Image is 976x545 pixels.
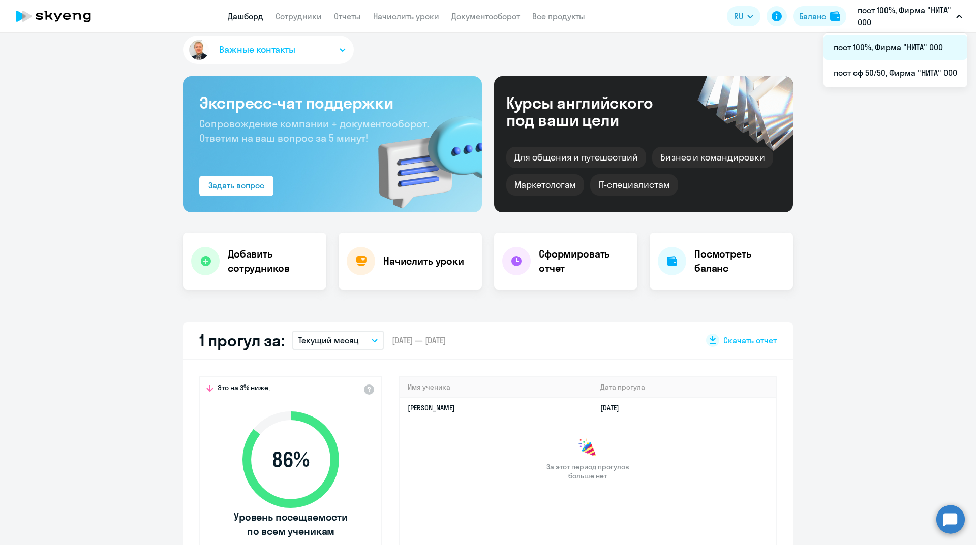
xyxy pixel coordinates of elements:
[652,147,773,168] div: Бизнес и командировки
[506,174,584,196] div: Маркетологам
[727,6,760,26] button: RU
[532,11,585,21] a: Все продукты
[219,43,295,56] span: Важные контакты
[600,403,627,412] a: [DATE]
[199,117,429,144] span: Сопровождение компании + документооборот. Ответим на ваш вопрос за 5 минут!
[592,377,776,398] th: Дата прогула
[292,331,384,350] button: Текущий месяц
[545,462,630,480] span: За этот период прогулов больше нет
[506,94,680,129] div: Курсы английского под ваши цели
[334,11,361,21] a: Отчеты
[383,254,464,268] h4: Начислить уроки
[723,335,777,346] span: Скачать отчет
[373,11,439,21] a: Начислить уроки
[199,92,466,113] h3: Экспресс-чат поддержки
[852,4,967,28] button: пост 100%, Фирма "НИТА" ООО
[590,174,678,196] div: IT-специалистам
[734,10,743,22] span: RU
[187,38,211,62] img: avatar
[577,438,598,458] img: congrats
[218,383,270,395] span: Это на 3% ниже,
[694,247,785,275] h4: Посмотреть баланс
[858,4,952,28] p: пост 100%, Фирма "НИТА" ООО
[823,33,967,87] ul: RU
[183,36,354,64] button: Важные контакты
[298,334,359,346] p: Текущий месяц
[793,6,846,26] button: Балансbalance
[363,98,482,212] img: bg-img
[228,247,318,275] h4: Добавить сотрудников
[228,11,263,21] a: Дашборд
[408,403,455,412] a: [PERSON_NAME]
[208,179,264,191] div: Задать вопрос
[232,510,349,538] span: Уровень посещаемости по всем ученикам
[506,147,646,168] div: Для общения и путешествий
[199,330,284,350] h2: 1 прогул за:
[539,247,629,275] h4: Сформировать отчет
[451,11,520,21] a: Документооборот
[232,447,349,472] span: 86 %
[830,11,840,21] img: balance
[799,10,826,22] div: Баланс
[199,176,273,196] button: Задать вопрос
[276,11,322,21] a: Сотрудники
[400,377,592,398] th: Имя ученика
[392,335,446,346] span: [DATE] — [DATE]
